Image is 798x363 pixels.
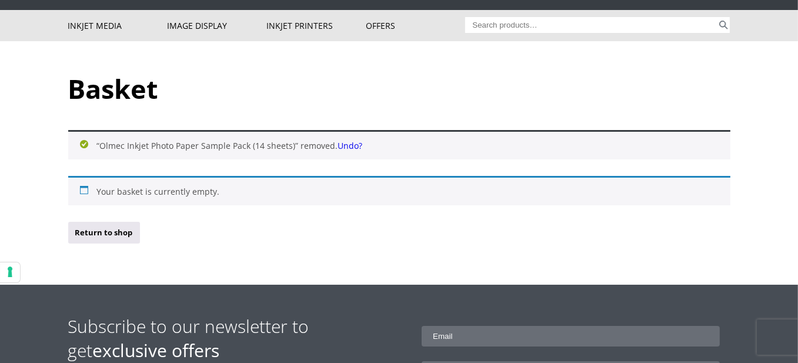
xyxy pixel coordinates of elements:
[422,326,720,347] input: Email
[338,140,363,151] a: Undo?
[266,10,366,41] a: Inkjet Printers
[465,17,717,33] input: Search products…
[68,71,730,106] h1: Basket
[68,222,140,244] a: Return to shop
[366,10,465,41] a: Offers
[167,10,266,41] a: Image Display
[93,338,220,362] strong: exclusive offers
[68,10,168,41] a: Inkjet Media
[68,130,730,159] div: “Olmec Inkjet Photo Paper Sample Pack (14 sheets)” removed.
[68,176,730,205] div: Your basket is currently empty.
[68,314,399,362] h2: Subscribe to our newsletter to get
[717,17,730,33] button: Search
